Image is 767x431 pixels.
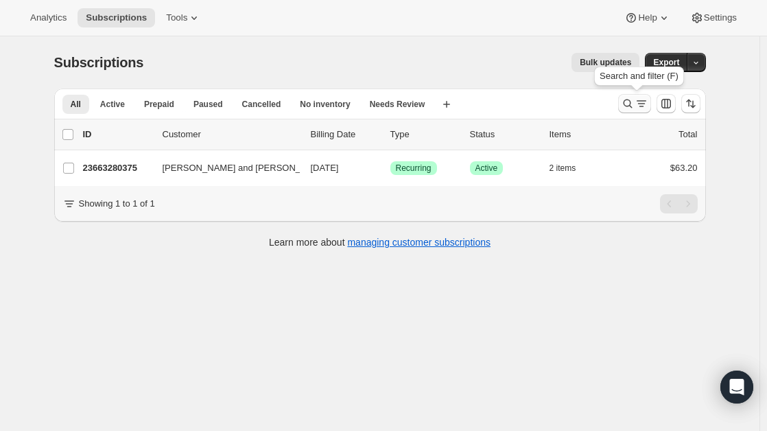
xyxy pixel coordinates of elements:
span: Export [653,57,679,68]
p: Showing 1 to 1 of 1 [79,197,155,211]
span: $63.20 [670,163,698,173]
span: Paused [193,99,223,110]
div: 23663280375[PERSON_NAME] and [PERSON_NAME][DATE]SuccessRecurringSuccessActive2 items$63.20 [83,159,698,178]
p: Total [678,128,697,141]
div: IDCustomerBilling DateTypeStatusItemsTotal [83,128,698,141]
p: Learn more about [269,235,491,249]
span: Settings [704,12,737,23]
span: No inventory [300,99,350,110]
button: Analytics [22,8,75,27]
span: Active [100,99,125,110]
button: [PERSON_NAME] and [PERSON_NAME] [154,157,292,179]
span: Tools [166,12,187,23]
span: Prepaid [144,99,174,110]
span: Active [475,163,498,174]
div: Open Intercom Messenger [720,371,753,404]
span: Subscriptions [86,12,147,23]
span: Help [638,12,657,23]
span: Analytics [30,12,67,23]
a: managing customer subscriptions [347,237,491,248]
p: Customer [163,128,300,141]
p: Billing Date [311,128,379,141]
button: Sort the results [681,94,700,113]
div: Items [550,128,618,141]
p: 23663280375 [83,161,152,175]
button: Help [616,8,678,27]
span: Recurring [396,163,432,174]
button: Export [645,53,687,72]
span: Needs Review [370,99,425,110]
span: Bulk updates [580,57,631,68]
button: Customize table column order and visibility [657,94,676,113]
span: [DATE] [311,163,339,173]
button: Bulk updates [571,53,639,72]
nav: Pagination [660,194,698,213]
button: Create new view [436,95,458,114]
p: ID [83,128,152,141]
span: Cancelled [242,99,281,110]
button: Tools [158,8,209,27]
button: Settings [682,8,745,27]
span: Subscriptions [54,55,144,70]
span: 2 items [550,163,576,174]
span: [PERSON_NAME] and [PERSON_NAME] [163,161,329,175]
button: 2 items [550,159,591,178]
button: Search and filter results [618,94,651,113]
div: Type [390,128,459,141]
button: Subscriptions [78,8,155,27]
p: Status [470,128,539,141]
span: All [71,99,81,110]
